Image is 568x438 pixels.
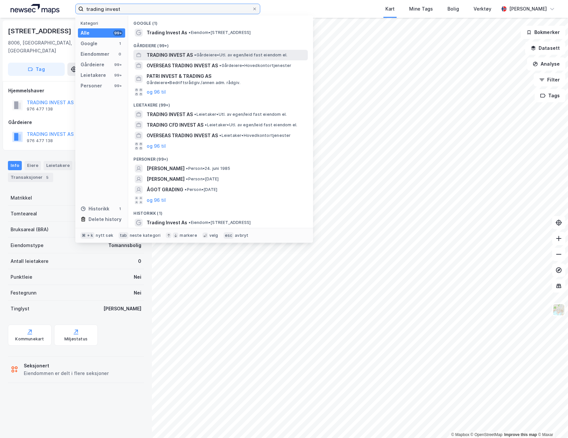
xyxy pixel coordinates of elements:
[103,305,141,313] div: [PERSON_NAME]
[44,174,51,181] div: 5
[147,165,185,172] span: [PERSON_NAME]
[117,51,123,57] div: 0
[219,133,291,138] span: Leietaker • Hovedkontortjenester
[81,29,89,37] div: Alle
[81,21,125,26] div: Kategori
[113,83,123,88] div: 99+
[11,4,59,14] img: logo.a4113a55bc3d86da70a041830d287a7e.svg
[147,142,166,150] button: og 96 til
[147,175,185,183] span: [PERSON_NAME]
[130,233,161,238] div: neste kategori
[81,61,104,69] div: Gårdeiere
[11,257,49,265] div: Antall leietakere
[8,161,22,170] div: Info
[27,138,53,143] div: 976 477 138
[235,233,248,238] div: avbryt
[534,73,565,86] button: Filter
[113,73,123,78] div: 99+
[24,161,41,170] div: Eiere
[11,273,32,281] div: Punktleie
[81,71,106,79] div: Leietakere
[147,72,305,80] span: PATRI INVEST & TRADING AS
[205,122,207,127] span: •
[96,233,113,238] div: nytt søk
[11,226,49,234] div: Bruksareal (BRA)
[8,63,65,76] button: Tag
[194,112,287,117] span: Leietaker • Utl. av egen/leid fast eiendom el.
[128,97,313,109] div: Leietakere (99+)
[189,30,251,35] span: Eiendom • [STREET_ADDRESS]
[75,161,100,170] div: Datasett
[189,220,251,225] span: Eiendom • [STREET_ADDRESS]
[15,336,44,342] div: Kommunekart
[134,289,141,297] div: Nei
[119,232,128,239] div: tab
[471,432,503,437] a: OpenStreetMap
[81,205,109,213] div: Historikk
[535,406,568,438] div: Kontrollprogram for chat
[535,406,568,438] iframe: Chat Widget
[219,133,221,138] span: •
[81,40,97,47] div: Google
[8,118,144,126] div: Gårdeiere
[24,362,109,370] div: Seksjonert
[185,187,187,192] span: •
[11,210,37,218] div: Tomteareal
[194,52,196,57] span: •
[147,29,187,37] span: Trading Invest As
[8,173,53,182] div: Transaksjoner
[189,220,191,225] span: •
[552,303,565,316] img: Z
[117,206,123,211] div: 1
[128,205,313,217] div: Historikk (1)
[8,87,144,95] div: Hjemmelshaver
[128,151,313,163] div: Personer (99+)
[525,42,565,55] button: Datasett
[44,161,72,170] div: Leietakere
[186,176,188,181] span: •
[113,62,123,67] div: 99+
[81,82,102,90] div: Personer
[219,63,291,68] span: Gårdeiere • Hovedkontortjenester
[113,30,123,36] div: 99+
[64,336,88,342] div: Miljøstatus
[147,80,240,85] span: Gårdeiere • Bedriftsrådgiv./annen adm. rådgiv.
[509,5,547,13] div: [PERSON_NAME]
[535,89,565,102] button: Tags
[224,232,234,239] div: esc
[385,5,395,13] div: Kart
[205,122,297,128] span: Leietaker • Utl. av egen/leid fast eiendom el.
[409,5,433,13] div: Mine Tags
[134,273,141,281] div: Nei
[180,233,197,238] div: markere
[108,241,141,249] div: Tomannsbolig
[474,5,491,13] div: Verktøy
[185,187,217,192] span: Person • [DATE]
[194,52,287,58] span: Gårdeiere • Utl. av egen/leid fast eiendom el.
[84,4,252,14] input: Søk på adresse, matrikkel, gårdeiere, leietakere eller personer
[81,50,109,58] div: Eiendommer
[81,232,94,239] div: ⌘ + k
[128,38,313,50] div: Gårdeiere (99+)
[451,432,469,437] a: Mapbox
[186,166,188,171] span: •
[447,5,459,13] div: Bolig
[147,88,166,96] button: og 96 til
[8,39,92,55] div: 8006, [GEOGRAPHIC_DATA], [GEOGRAPHIC_DATA]
[24,369,109,377] div: Eiendommen er delt i flere seksjoner
[521,26,565,39] button: Bokmerker
[147,51,193,59] span: TRADING INVEST AS
[89,215,122,223] div: Delete history
[186,176,219,182] span: Person • [DATE]
[147,186,183,194] span: ÅGOT GRADING
[527,57,565,71] button: Analyse
[147,121,203,129] span: TRADING CFD INVEST AS
[504,432,537,437] a: Improve this map
[186,166,230,171] span: Person • 24. juni 1985
[189,30,191,35] span: •
[11,289,36,297] div: Festegrunn
[209,233,218,238] div: velg
[147,110,193,118] span: TRADING INVEST AS
[138,257,141,265] div: 0
[117,41,123,46] div: 1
